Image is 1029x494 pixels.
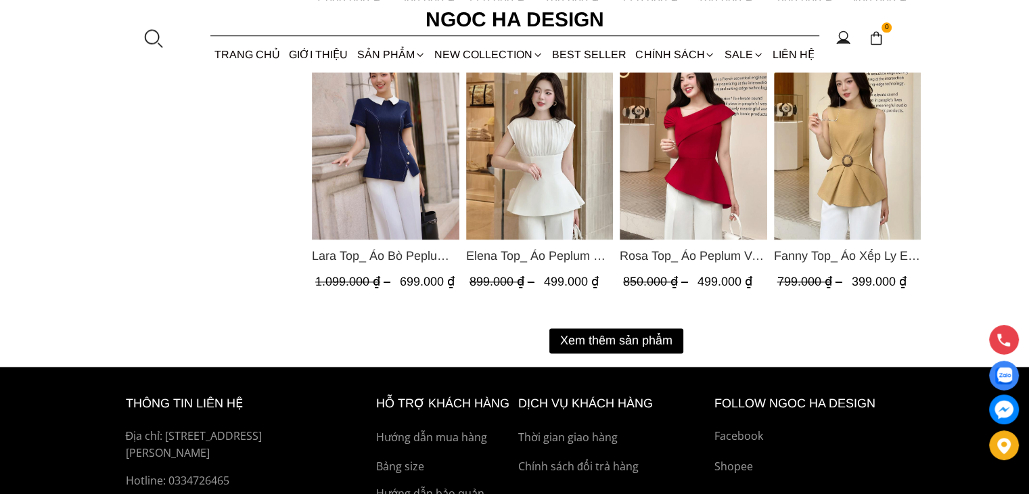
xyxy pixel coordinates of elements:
[126,394,345,413] h6: thông tin liên hệ
[989,361,1019,390] a: Display image
[465,246,613,265] span: Elena Top_ Áo Peplum Cổ Nhún Màu Trắng A1066
[543,275,598,288] span: 499.000 ₫
[352,37,430,72] div: SẢN PHẨM
[126,472,345,490] a: Hotline: 0334726465
[714,458,904,476] a: Shopee
[623,275,691,288] span: 850.000 ₫
[469,275,537,288] span: 899.000 ₫
[312,246,459,265] a: Link to Lara Top_ Áo Bò Peplum Vạt Chép Đính Cúc Mix Cổ Trắng A1058
[995,367,1012,384] img: Display image
[631,37,720,72] div: Chính sách
[518,458,708,476] a: Chính sách đổi trả hàng
[126,428,345,462] p: Địa chỉ: [STREET_ADDRESS][PERSON_NAME]
[549,328,683,353] button: Xem thêm sản phẩm
[714,428,904,445] a: Facebook
[413,3,616,36] a: Ngoc Ha Design
[312,246,459,265] span: Lara Top_ Áo Bò Peplum Vạt Chép Đính Cúc Mix Cổ Trắng A1058
[773,43,921,240] img: Fanny Top_ Áo Xếp Ly Eo Sát Nách Màu Bee A1068
[768,37,819,72] a: LIÊN HỆ
[698,275,752,288] span: 499.000 ₫
[465,246,613,265] a: Link to Elena Top_ Áo Peplum Cổ Nhún Màu Trắng A1066
[518,429,708,447] a: Thời gian giao hàng
[312,43,459,240] img: Lara Top_ Áo Bò Peplum Vạt Chép Đính Cúc Mix Cổ Trắng A1058
[376,458,511,476] a: Bảng size
[773,43,921,240] a: Product image - Fanny Top_ Áo Xếp Ly Eo Sát Nách Màu Bee A1068
[620,246,767,265] span: Rosa Top_ Áo Peplum Vai Lệch Xếp Ly Màu Đỏ A1064
[777,275,845,288] span: 799.000 ₫
[773,246,921,265] span: Fanny Top_ Áo Xếp Ly Eo Sát Nách Màu Bee A1068
[773,246,921,265] a: Link to Fanny Top_ Áo Xếp Ly Eo Sát Nách Màu Bee A1068
[285,37,352,72] a: GIỚI THIỆU
[882,22,892,33] span: 0
[376,394,511,413] h6: hỗ trợ khách hàng
[376,429,511,447] a: Hướng dẫn mua hàng
[714,394,904,413] h6: Follow ngoc ha Design
[400,275,455,288] span: 699.000 ₫
[430,37,547,72] a: NEW COLLECTION
[851,275,906,288] span: 399.000 ₫
[620,246,767,265] a: Link to Rosa Top_ Áo Peplum Vai Lệch Xếp Ly Màu Đỏ A1064
[548,37,631,72] a: BEST SELLER
[720,37,768,72] a: SALE
[315,275,394,288] span: 1.099.000 ₫
[989,395,1019,424] a: messenger
[620,43,767,240] img: Rosa Top_ Áo Peplum Vai Lệch Xếp Ly Màu Đỏ A1064
[518,394,708,413] h6: Dịch vụ khách hàng
[210,37,285,72] a: TRANG CHỦ
[620,43,767,240] a: Product image - Rosa Top_ Áo Peplum Vai Lệch Xếp Ly Màu Đỏ A1064
[465,43,613,240] img: Elena Top_ Áo Peplum Cổ Nhún Màu Trắng A1066
[465,43,613,240] a: Product image - Elena Top_ Áo Peplum Cổ Nhún Màu Trắng A1066
[312,43,459,240] a: Product image - Lara Top_ Áo Bò Peplum Vạt Chép Đính Cúc Mix Cổ Trắng A1058
[869,30,884,45] img: img-CART-ICON-ksit0nf1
